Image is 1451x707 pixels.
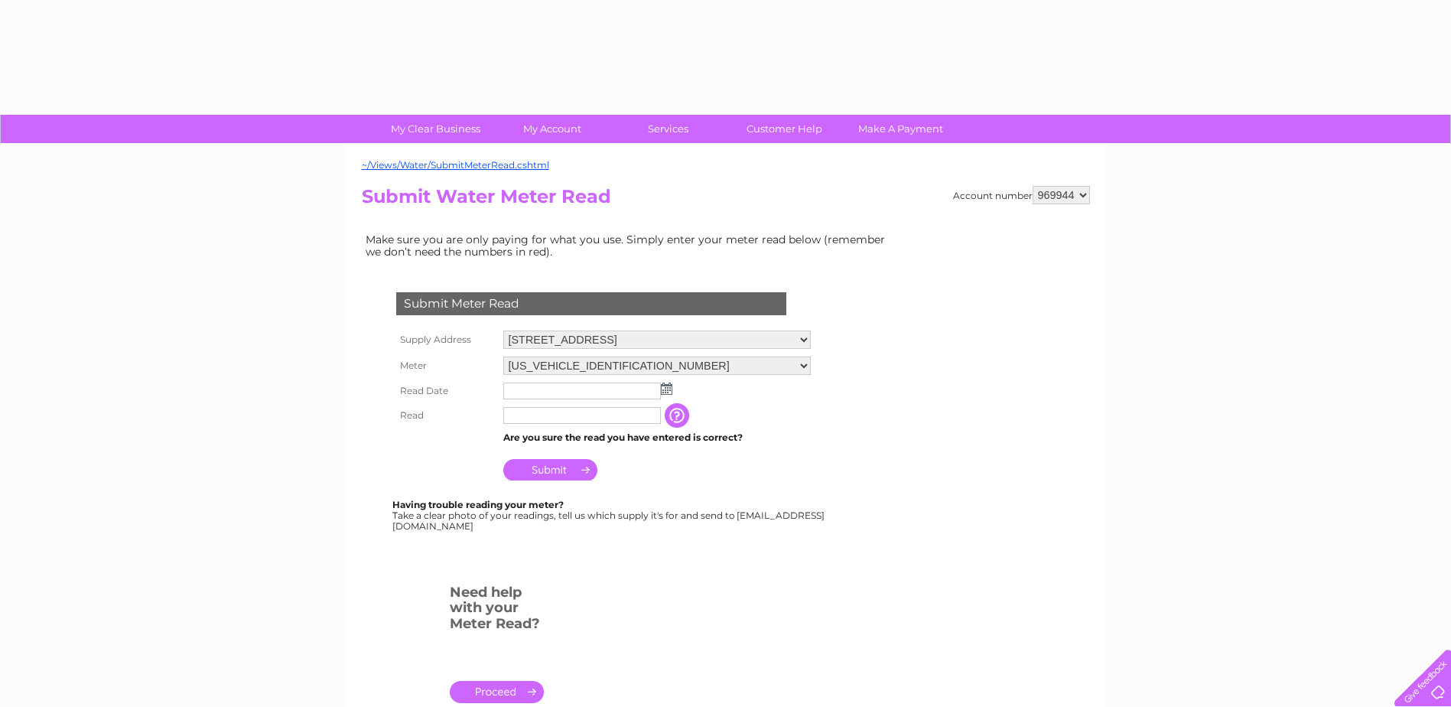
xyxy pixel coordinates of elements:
a: Make A Payment [838,115,964,143]
a: My Clear Business [373,115,499,143]
h2: Submit Water Meter Read [362,186,1090,215]
th: Supply Address [392,327,499,353]
td: Make sure you are only paying for what you use. Simply enter your meter read below (remember we d... [362,230,897,262]
input: Information [665,403,692,428]
a: . [450,681,544,703]
th: Read Date [392,379,499,403]
div: Account number [953,186,1090,204]
b: Having trouble reading your meter? [392,499,564,510]
input: Submit [503,459,597,481]
div: Submit Meter Read [396,292,786,315]
a: Services [605,115,731,143]
th: Read [392,403,499,428]
td: Are you sure the read you have entered is correct? [499,428,815,448]
a: ~/Views/Water/SubmitMeterRead.cshtml [362,159,549,171]
h3: Need help with your Meter Read? [450,582,544,640]
th: Meter [392,353,499,379]
a: Customer Help [721,115,848,143]
img: ... [661,383,672,395]
a: My Account [489,115,615,143]
div: Take a clear photo of your readings, tell us which supply it's for and send to [EMAIL_ADDRESS][DO... [392,500,827,531]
